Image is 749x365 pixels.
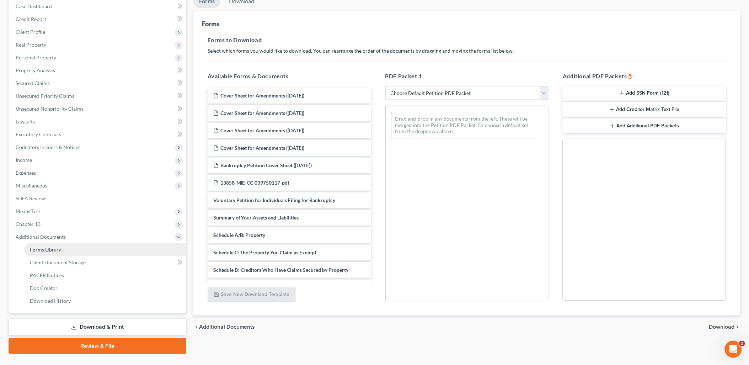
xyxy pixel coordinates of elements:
[391,112,543,138] div: Drag-and-drop in any documents from the left. These will be merged into the Petition PDF Packet. ...
[10,128,186,141] a: Executory Contracts
[16,195,45,201] span: SOFA Review
[193,324,199,330] i: chevron_left
[220,145,305,151] span: Cover Sheet for Amendments ([DATE])
[563,86,726,101] button: Add SSN Form (121)
[16,3,52,9] span: Case Dashboard
[10,115,186,128] a: Lawsuits
[16,221,41,227] span: Chapter 13
[24,256,186,269] a: Client Document Storage
[9,319,186,335] a: Download & Print
[16,67,55,73] span: Property Analysis
[725,341,742,358] iframe: Intercom live chat
[193,324,255,330] a: chevron_left Additional Documents
[202,20,220,28] div: Forms
[563,72,726,80] h5: Additional PDF Packets
[10,90,186,102] a: Unsecured Priority Claims
[199,324,255,330] span: Additional Documents
[16,144,80,150] span: Codebtors Insiders & Notices
[10,64,186,77] a: Property Analysis
[30,272,64,278] span: PACER Notices
[16,234,66,240] span: Additional Documents
[739,341,745,347] span: 2
[16,93,74,99] span: Unsecured Priority Claims
[213,232,266,238] span: Schedule A/B: Property
[16,106,84,112] span: Unsecured Nonpriority Claims
[208,47,726,54] p: Select which forms you would like to download. You can rearrange the order of the documents by dr...
[16,182,47,189] span: Miscellaneous
[385,72,549,80] h5: PDF Packet 1
[10,102,186,115] a: Unsecured Nonpriority Claims
[24,295,186,307] a: Download History
[10,77,186,90] a: Secured Claims
[24,243,186,256] a: Forms Library
[16,54,56,60] span: Personal Property
[16,208,40,214] span: Means Test
[16,16,46,22] span: Credit Report
[208,36,726,44] h5: Forms to Download
[24,282,186,295] a: Doc Creator
[16,170,36,176] span: Expenses
[709,324,735,330] span: Download
[16,157,32,163] span: Income
[16,29,45,35] span: Client Profile
[709,324,740,330] button: Download chevron_right
[24,269,186,282] a: PACER Notices
[30,247,61,253] span: Forms Library
[220,92,305,99] span: Cover Sheet for Amendments ([DATE])
[30,285,58,291] span: Doc Creator
[213,215,299,221] span: Summary of Your Assets and Liabilities
[220,180,290,186] span: 13858-MIE-CC-039750117-pdf
[16,80,50,86] span: Secured Claims
[213,197,336,203] span: Voluntary Petition for Individuals Filing for Bankruptcy
[9,338,186,354] a: Review & File
[563,118,726,133] button: Add Additional PDF Packets
[563,102,726,117] button: Add Creditor Matrix Text File
[30,298,71,304] span: Download History
[10,13,186,26] a: Credit Report
[30,259,86,265] span: Client Document Storage
[213,267,349,273] span: Schedule D: Creditors Who Have Claims Secured by Property
[10,192,186,205] a: SOFA Review
[16,118,35,125] span: Lawsuits
[213,249,317,255] span: Schedule C: The Property You Claim as Exempt
[16,42,46,48] span: Real Property
[220,110,305,116] span: Cover Sheet for Amendments ([DATE])
[16,131,61,137] span: Executory Contracts
[220,162,312,168] span: Bankruptcy Petition Cover Sheet ([DATE])
[208,72,371,80] h5: Available Forms & Documents
[220,127,305,133] span: Cover Sheet for Amendments ([DATE])
[208,287,296,302] button: Save New Download Template
[735,324,740,330] i: chevron_right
